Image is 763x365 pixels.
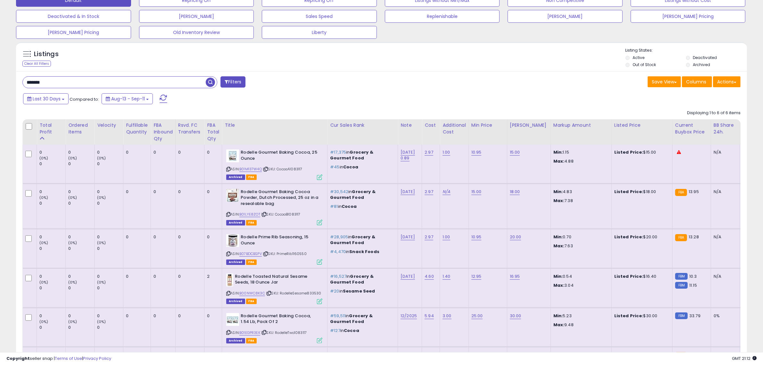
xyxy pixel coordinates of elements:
small: (0%) [97,240,106,245]
div: Listed Price [614,122,670,129]
a: [DATE] [401,234,415,240]
a: Terms of Use [55,355,82,361]
div: 0 [207,313,217,319]
div: FBA inbound Qty [153,122,173,142]
div: 2 [207,274,217,279]
span: 13.95 [689,189,699,195]
a: 15.00 [510,149,520,156]
p: 7.63 [553,243,607,249]
a: 12.95 [471,273,482,280]
a: 30.00 [510,313,521,319]
div: 0 [39,200,65,206]
a: B01EGPR3EK [239,330,260,335]
div: 0 [39,285,65,291]
button: Actions [713,76,741,87]
strong: Max: [553,198,565,204]
div: 0 [97,189,123,195]
small: (0%) [97,319,106,324]
div: Note [401,122,419,129]
div: 0 [68,325,94,330]
button: Aug-13 - Sep-11 [102,93,153,104]
b: Rodelle Toasted Natural Sesame Seeds, 18 Ounce Jar [235,274,313,287]
a: 25.00 [471,313,483,319]
span: 13.28 [689,234,699,240]
div: 0 [153,234,170,240]
div: 0 [97,200,123,206]
strong: Max: [553,322,565,328]
strong: Copyright [6,355,30,361]
div: BB Share 24h. [714,122,737,135]
div: N/A [714,234,735,240]
a: 1.40 [443,273,451,280]
p: in [330,149,393,161]
a: B01M137W4Q [239,166,262,172]
span: FBA [246,174,257,180]
b: Listed Price: [614,189,643,195]
label: Deactivated [693,55,717,60]
span: Aug-13 - Sep-11 [111,96,145,102]
small: (0%) [97,195,106,200]
small: (0%) [68,280,77,285]
div: 0 [178,189,200,195]
p: in [330,164,393,170]
div: 0 [97,313,123,319]
small: FBM [675,312,688,319]
p: 3.04 [553,283,607,288]
div: 0 [126,189,146,195]
b: Listed Price: [614,234,643,240]
div: ASIN: [226,274,322,303]
a: 1.00 [443,149,450,156]
b: Rodelle Gourmet Baking Cocoa, 25 Ounce [241,149,319,163]
a: 2.97 [425,189,433,195]
span: #81 [330,203,338,209]
label: Active [633,55,644,60]
p: 4.88 [553,158,607,164]
span: Listings that have been deleted from Seller Central [226,220,245,225]
span: Sesame Seed [343,288,375,294]
p: in [330,328,393,334]
span: #16,527 [330,273,346,279]
div: 0 [39,234,65,240]
div: 0 [39,189,65,195]
small: FBM [675,282,688,289]
span: FBA [246,299,257,304]
div: 0 [68,234,94,240]
p: in [330,189,393,200]
div: 0 [178,149,200,155]
button: Save View [648,76,681,87]
div: 0 [39,246,65,251]
small: FBA [675,189,687,196]
div: $16.40 [614,274,668,279]
button: [PERSON_NAME] [139,10,254,23]
p: 9.48 [553,322,607,328]
img: 51-T3ERDeiL._SL40_.jpg [226,274,233,286]
div: 0 [68,274,94,279]
div: ASIN: [226,189,322,225]
div: Markup Amount [553,122,609,129]
div: 0 [153,149,170,155]
span: Grocery & Gourmet Food [330,273,374,285]
span: 33.79 [689,313,701,319]
p: 7.38 [553,198,607,204]
p: in [330,288,393,294]
a: 2.97 [425,149,433,156]
span: FBA [246,259,257,265]
span: Grocery & Gourmet Food [330,234,375,246]
b: Rodelle Gourmet Baking Cocoa Powder, Dutch Processed, 25 oz in a resealable bag [241,189,319,208]
b: Rodelle Gourmet Baking Cocoa, 1.54 Lb, Pack Of 2 [241,313,319,327]
strong: Min: [553,313,563,319]
p: Listing States: [626,47,747,54]
p: in [330,204,393,209]
small: (0%) [97,280,106,285]
a: [DATE] 0.89 [401,149,415,161]
div: 0 [97,149,123,155]
div: 0 [97,246,123,251]
small: (0%) [68,240,77,245]
small: (0%) [68,195,77,200]
small: (0%) [97,156,106,161]
span: FBA [246,338,257,344]
span: #4,470 [330,249,346,255]
div: 0 [207,149,217,155]
span: Grocery & Gourmet Food [330,313,373,325]
a: 10.95 [471,234,482,240]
